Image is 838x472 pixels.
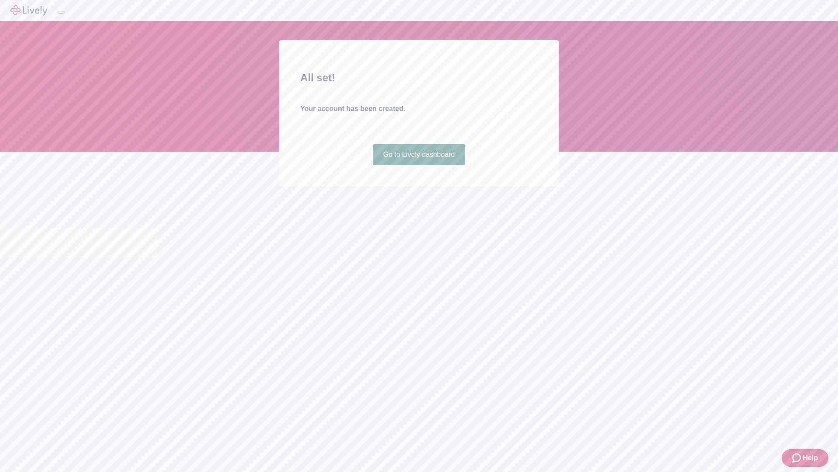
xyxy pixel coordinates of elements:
[792,453,803,463] svg: Zendesk support icon
[300,104,538,114] h4: Your account has been created.
[300,70,538,86] h2: All set!
[782,449,828,467] button: Zendesk support iconHelp
[803,453,818,463] span: Help
[58,11,65,14] button: Log out
[373,144,466,165] a: Go to Lively dashboard
[10,5,47,16] img: Lively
